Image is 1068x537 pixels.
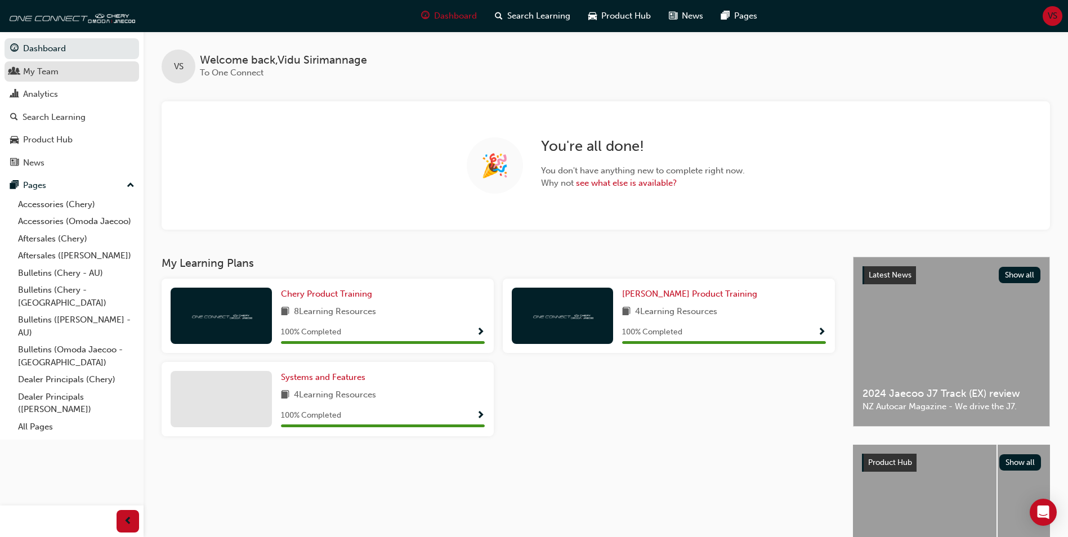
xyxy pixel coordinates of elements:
[14,341,139,371] a: Bulletins (Omoda Jaecoo - [GEOGRAPHIC_DATA])
[622,326,682,339] span: 100 % Completed
[421,9,430,23] span: guage-icon
[412,5,486,28] a: guage-iconDashboard
[721,9,730,23] span: pages-icon
[23,111,86,124] div: Search Learning
[863,387,1040,400] span: 2024 Jaecoo J7 Track (EX) review
[281,288,377,301] a: Chery Product Training
[10,113,18,123] span: search-icon
[541,164,745,177] span: You don't have anything new to complete right now.
[294,388,376,402] span: 4 Learning Resources
[281,371,370,384] a: Systems and Features
[200,68,263,78] span: To One Connect
[817,328,826,338] span: Show Progress
[14,311,139,341] a: Bulletins ([PERSON_NAME] - AU)
[622,289,757,299] span: [PERSON_NAME] Product Training
[476,328,485,338] span: Show Progress
[635,305,717,319] span: 4 Learning Resources
[579,5,660,28] a: car-iconProduct Hub
[127,178,135,193] span: up-icon
[174,60,184,73] span: VS
[476,411,485,421] span: Show Progress
[486,5,579,28] a: search-iconSearch Learning
[162,257,835,270] h3: My Learning Plans
[5,153,139,173] a: News
[476,409,485,423] button: Show Progress
[10,44,19,54] span: guage-icon
[476,325,485,339] button: Show Progress
[294,305,376,319] span: 8 Learning Resources
[5,38,139,59] a: Dashboard
[124,514,132,529] span: prev-icon
[10,89,19,100] span: chart-icon
[5,61,139,82] a: My Team
[817,325,826,339] button: Show Progress
[1030,499,1057,526] div: Open Intercom Messenger
[541,137,745,155] h2: You're all done!
[541,177,745,190] span: Why not
[734,10,757,23] span: Pages
[6,5,135,27] img: oneconnect
[200,54,367,67] span: Welcome back , Vidu Sirimannage
[531,310,593,321] img: oneconnect
[281,289,372,299] span: Chery Product Training
[14,265,139,282] a: Bulletins (Chery - AU)
[481,159,509,172] span: 🎉
[23,133,73,146] div: Product Hub
[14,418,139,436] a: All Pages
[14,388,139,418] a: Dealer Principals ([PERSON_NAME])
[601,10,651,23] span: Product Hub
[862,454,1041,472] a: Product HubShow all
[14,213,139,230] a: Accessories (Omoda Jaecoo)
[853,257,1050,427] a: Latest NewsShow all2024 Jaecoo J7 Track (EX) reviewNZ Autocar Magazine - We drive the J7.
[281,305,289,319] span: book-icon
[281,388,289,402] span: book-icon
[712,5,766,28] a: pages-iconPages
[14,230,139,248] a: Aftersales (Chery)
[10,181,19,191] span: pages-icon
[5,175,139,196] button: Pages
[10,67,19,77] span: people-icon
[999,454,1042,471] button: Show all
[281,372,365,382] span: Systems and Features
[23,88,58,101] div: Analytics
[660,5,712,28] a: news-iconNews
[669,9,677,23] span: news-icon
[863,266,1040,284] a: Latest NewsShow all
[190,310,252,321] img: oneconnect
[682,10,703,23] span: News
[281,326,341,339] span: 100 % Completed
[1043,6,1062,26] button: VS
[868,458,912,467] span: Product Hub
[507,10,570,23] span: Search Learning
[14,371,139,388] a: Dealer Principals (Chery)
[434,10,477,23] span: Dashboard
[863,400,1040,413] span: NZ Autocar Magazine - We drive the J7.
[23,65,59,78] div: My Team
[5,129,139,150] a: Product Hub
[5,107,139,128] a: Search Learning
[622,305,631,319] span: book-icon
[588,9,597,23] span: car-icon
[495,9,503,23] span: search-icon
[14,281,139,311] a: Bulletins (Chery - [GEOGRAPHIC_DATA])
[14,196,139,213] a: Accessories (Chery)
[281,409,341,422] span: 100 % Completed
[5,36,139,175] button: DashboardMy TeamAnalyticsSearch LearningProduct HubNews
[869,270,911,280] span: Latest News
[10,158,19,168] span: news-icon
[23,179,46,192] div: Pages
[999,267,1041,283] button: Show all
[14,247,139,265] a: Aftersales ([PERSON_NAME])
[1048,10,1057,23] span: VS
[622,288,762,301] a: [PERSON_NAME] Product Training
[23,156,44,169] div: News
[5,84,139,105] a: Analytics
[576,178,677,188] a: see what else is available?
[10,135,19,145] span: car-icon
